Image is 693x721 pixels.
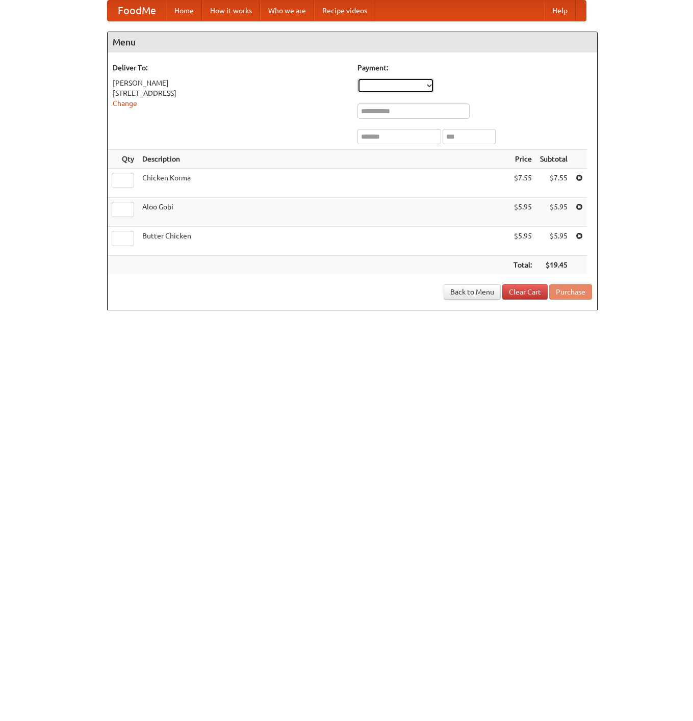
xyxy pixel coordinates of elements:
th: Total: [509,256,536,275]
td: $5.95 [536,198,572,227]
button: Purchase [549,284,592,300]
th: Price [509,150,536,169]
th: $19.45 [536,256,572,275]
td: Aloo Gobi [138,198,509,227]
a: Home [166,1,202,21]
h5: Deliver To: [113,63,347,73]
td: Chicken Korma [138,169,509,198]
div: [PERSON_NAME] [113,78,347,88]
a: Who we are [260,1,314,21]
td: $5.95 [509,227,536,256]
a: Recipe videos [314,1,375,21]
div: [STREET_ADDRESS] [113,88,347,98]
a: How it works [202,1,260,21]
a: Change [113,99,137,108]
h5: Payment: [357,63,592,73]
a: Back to Menu [444,284,501,300]
a: Clear Cart [502,284,548,300]
a: FoodMe [108,1,166,21]
h4: Menu [108,32,597,52]
th: Qty [108,150,138,169]
td: $7.55 [536,169,572,198]
td: $7.55 [509,169,536,198]
th: Subtotal [536,150,572,169]
td: $5.95 [536,227,572,256]
td: $5.95 [509,198,536,227]
th: Description [138,150,509,169]
td: Butter Chicken [138,227,509,256]
a: Help [544,1,576,21]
